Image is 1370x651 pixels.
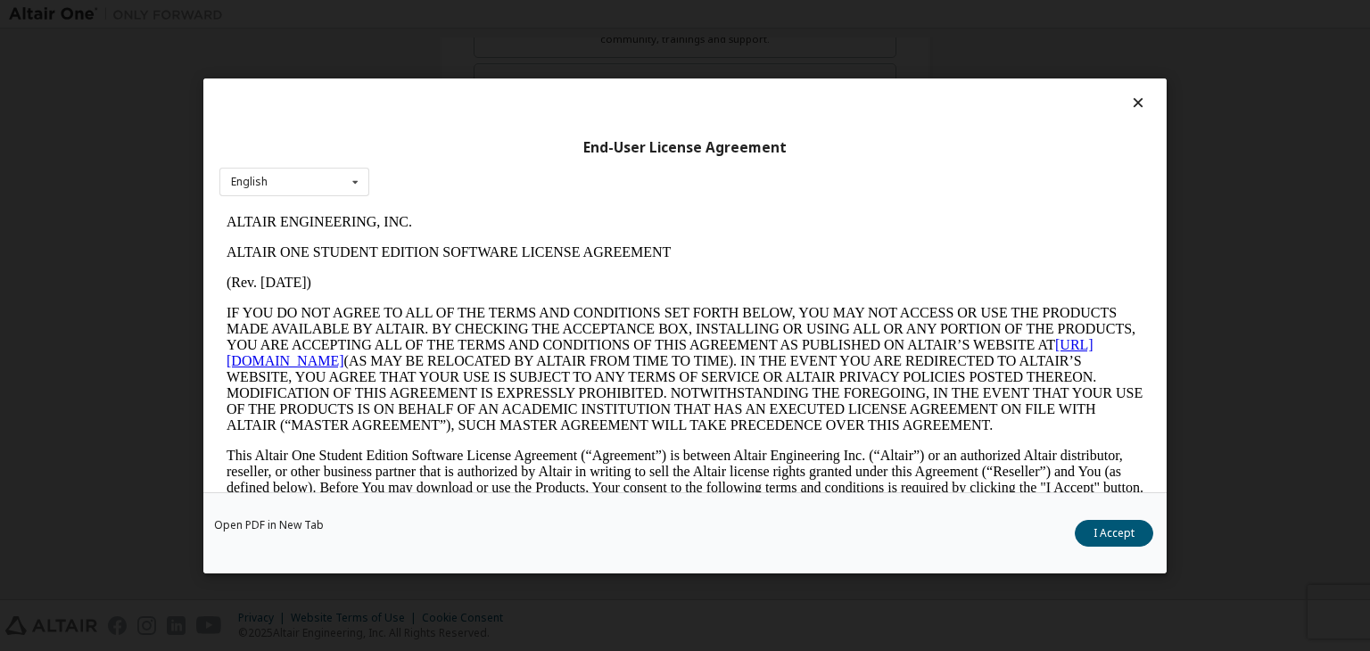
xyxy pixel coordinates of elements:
[219,138,1151,156] div: End-User License Agreement
[7,130,874,161] a: [URL][DOMAIN_NAME]
[214,520,324,531] a: Open PDF in New Tab
[1075,520,1153,547] button: I Accept
[7,37,924,54] p: ALTAIR ONE STUDENT EDITION SOFTWARE LICENSE AGREEMENT
[7,7,924,23] p: ALTAIR ENGINEERING, INC.
[7,68,924,84] p: (Rev. [DATE])
[231,177,268,187] div: English
[7,98,924,227] p: IF YOU DO NOT AGREE TO ALL OF THE TERMS AND CONDITIONS SET FORTH BELOW, YOU MAY NOT ACCESS OR USE...
[7,241,924,305] p: This Altair One Student Edition Software License Agreement (“Agreement”) is between Altair Engine...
